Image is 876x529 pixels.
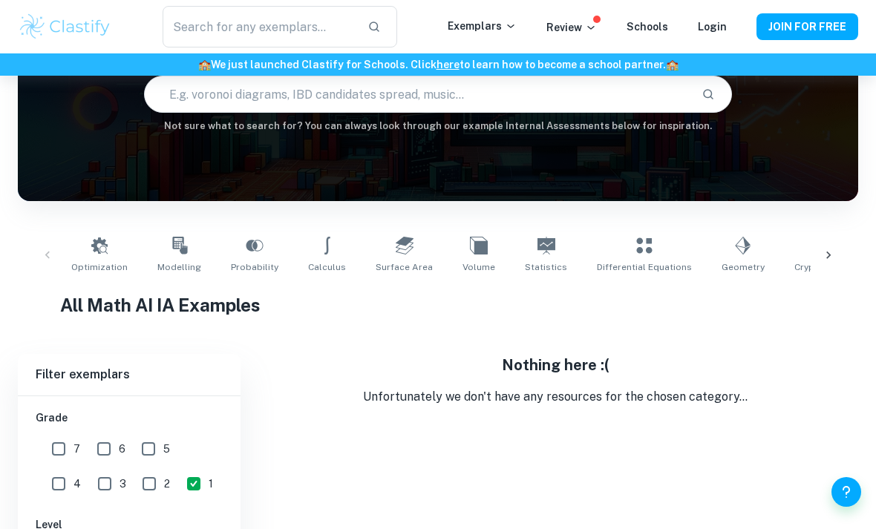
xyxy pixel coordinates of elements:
[597,260,692,274] span: Differential Equations
[722,260,765,274] span: Geometry
[119,441,125,457] span: 6
[163,6,356,47] input: Search for any exemplars...
[60,292,817,318] h1: All Math AI IA Examples
[3,56,873,73] h6: We just launched Clastify for Schools. Click to learn how to become a school partner.
[252,388,858,406] p: Unfortunately we don't have any resources for the chosen category...
[163,441,170,457] span: 5
[448,18,517,34] p: Exemplars
[252,354,858,376] h5: Nothing here :(
[525,260,567,274] span: Statistics
[546,19,597,36] p: Review
[756,13,858,40] button: JOIN FOR FREE
[794,260,854,274] span: Cryptography
[231,260,278,274] span: Probability
[666,59,679,70] span: 🏫
[164,476,170,492] span: 2
[696,82,721,107] button: Search
[198,59,211,70] span: 🏫
[462,260,495,274] span: Volume
[145,73,690,115] input: E.g. voronoi diagrams, IBD candidates spread, music...
[18,12,112,42] img: Clastify logo
[831,477,861,507] button: Help and Feedback
[157,260,201,274] span: Modelling
[36,410,223,426] h6: Grade
[18,354,241,395] h6: Filter exemplars
[209,476,213,492] span: 1
[308,260,346,274] span: Calculus
[698,21,727,33] a: Login
[73,441,80,457] span: 7
[627,21,668,33] a: Schools
[71,260,128,274] span: Optimization
[120,476,126,492] span: 3
[437,59,460,70] a: here
[376,260,433,274] span: Surface Area
[18,119,858,134] h6: Not sure what to search for? You can always look through our example Internal Assessments below f...
[73,476,81,492] span: 4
